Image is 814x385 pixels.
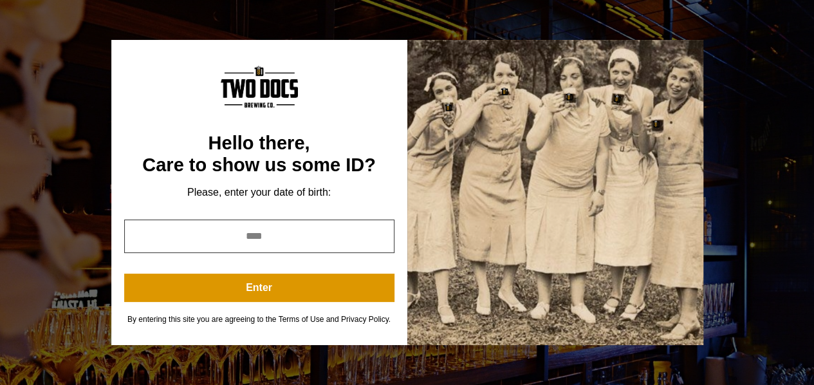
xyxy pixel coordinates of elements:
div: By entering this site you are agreeing to the Terms of Use and Privacy Policy. [124,315,394,324]
button: Enter [124,274,394,302]
div: Hello there, Care to show us some ID? [124,133,394,176]
div: Please, enter your date of birth: [124,186,394,199]
img: Content Logo [221,66,298,108]
input: year [124,220,394,253]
